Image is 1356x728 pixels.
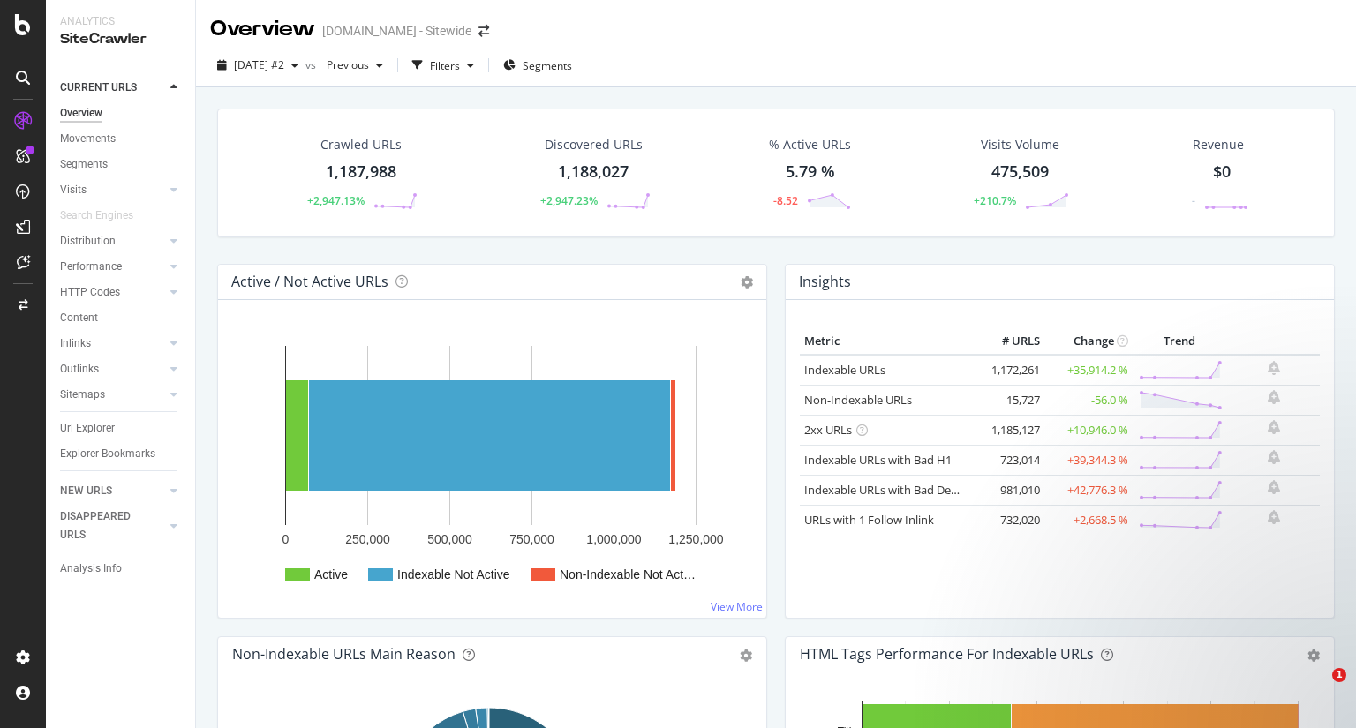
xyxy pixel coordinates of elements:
[545,136,643,154] div: Discovered URLs
[478,25,489,37] div: arrow-right-arrow-left
[60,104,183,123] a: Overview
[560,567,696,582] text: Non-Indexable Not Act…
[232,645,456,663] div: Non-Indexable URLs Main Reason
[558,161,629,184] div: 1,188,027
[307,193,365,208] div: +2,947.13%
[741,276,753,289] i: Options
[60,334,165,353] a: Inlinks
[1268,480,1280,494] div: bell-plus
[231,270,388,294] h4: Active / Not Active URLs
[60,155,108,174] div: Segments
[1044,475,1133,505] td: +42,776.3 %
[1332,668,1346,682] span: 1
[427,532,472,546] text: 500,000
[405,51,481,79] button: Filters
[60,14,181,29] div: Analytics
[974,355,1044,386] td: 1,172,261
[60,181,87,199] div: Visits
[314,567,348,582] text: Active
[326,161,396,184] div: 1,187,988
[60,29,181,49] div: SiteCrawler
[60,482,112,500] div: NEW URLS
[60,334,91,353] div: Inlinks
[1213,161,1231,182] span: $0
[282,532,290,546] text: 0
[540,193,598,208] div: +2,947.23%
[60,482,165,500] a: NEW URLS
[305,57,320,72] span: vs
[523,58,572,73] span: Segments
[1192,193,1195,208] div: -
[974,475,1044,505] td: 981,010
[234,57,284,72] span: 2025 Aug. 21st #2
[60,309,183,327] a: Content
[60,419,115,438] div: Url Explorer
[60,507,149,544] div: DISAPPEARED URLS
[60,130,183,148] a: Movements
[60,360,99,379] div: Outlinks
[1044,415,1133,445] td: +10,946.0 %
[804,482,997,498] a: Indexable URLs with Bad Description
[800,645,1094,663] div: HTML Tags Performance for Indexable URLs
[320,51,390,79] button: Previous
[60,206,151,225] a: Search Engines
[1268,450,1280,464] div: bell-plus
[1268,361,1280,375] div: bell-plus
[60,258,122,276] div: Performance
[60,232,116,251] div: Distribution
[496,51,579,79] button: Segments
[60,360,165,379] a: Outlinks
[60,386,105,404] div: Sitemaps
[804,422,852,438] a: 2xx URLs
[586,532,641,546] text: 1,000,000
[1044,328,1133,355] th: Change
[60,181,165,199] a: Visits
[322,22,471,40] div: [DOMAIN_NAME] - Sitewide
[1268,420,1280,434] div: bell-plus
[1044,445,1133,475] td: +39,344.3 %
[974,445,1044,475] td: 723,014
[60,232,165,251] a: Distribution
[210,14,315,44] div: Overview
[397,567,510,582] text: Indexable Not Active
[991,161,1049,184] div: 475,509
[800,328,974,355] th: Metric
[320,136,402,154] div: Crawled URLs
[60,155,183,174] a: Segments
[1193,136,1244,154] span: Revenue
[60,130,116,148] div: Movements
[60,445,183,463] a: Explorer Bookmarks
[1133,328,1227,355] th: Trend
[974,193,1016,208] div: +210.7%
[1268,510,1280,524] div: bell-plus
[430,58,460,73] div: Filters
[60,507,165,544] a: DISAPPEARED URLS
[974,328,1044,355] th: # URLS
[60,258,165,276] a: Performance
[804,362,885,378] a: Indexable URLs
[1296,668,1338,710] iframe: Intercom live chat
[60,206,133,225] div: Search Engines
[769,136,851,154] div: % Active URLs
[232,328,746,604] svg: A chart.
[974,505,1044,535] td: 732,020
[1044,355,1133,386] td: +35,914.2 %
[1044,505,1133,535] td: +2,668.5 %
[60,559,122,578] div: Analysis Info
[60,559,183,578] a: Analysis Info
[773,193,798,208] div: -8.52
[345,532,390,546] text: 250,000
[668,532,723,546] text: 1,250,000
[974,415,1044,445] td: 1,185,127
[60,283,165,302] a: HTTP Codes
[320,57,369,72] span: Previous
[60,445,155,463] div: Explorer Bookmarks
[60,419,183,438] a: Url Explorer
[804,392,912,408] a: Non-Indexable URLs
[711,599,763,614] a: View More
[60,79,165,97] a: CURRENT URLS
[799,270,851,294] h4: Insights
[509,532,554,546] text: 750,000
[60,386,165,404] a: Sitemaps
